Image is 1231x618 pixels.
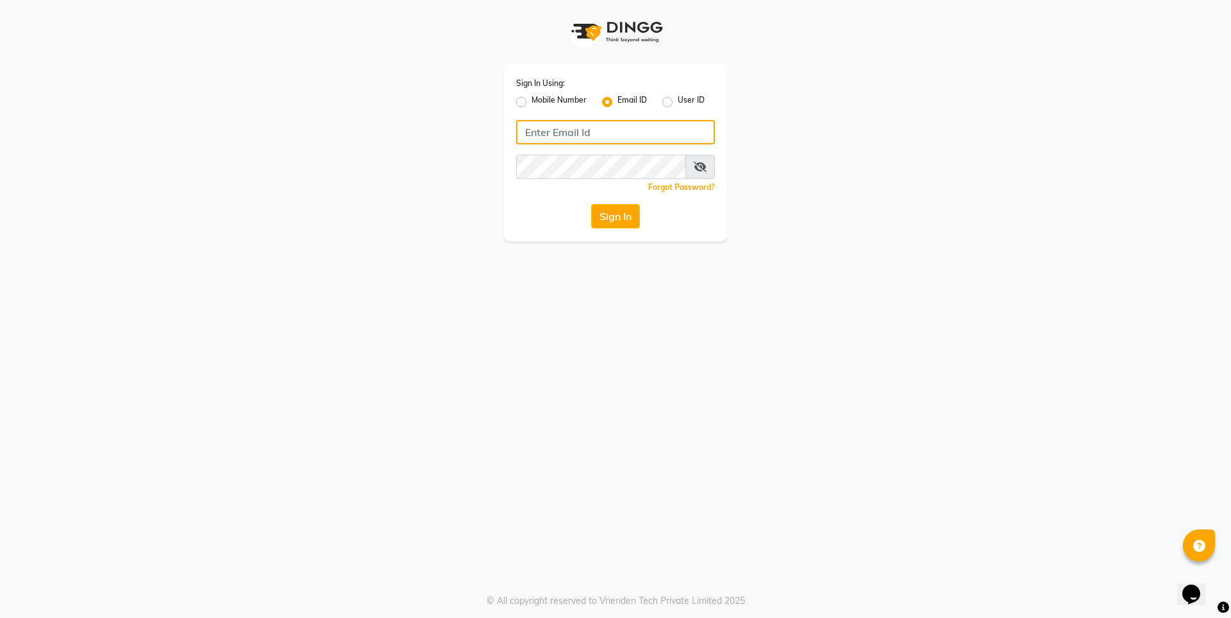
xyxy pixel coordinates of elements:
iframe: chat widget [1177,567,1218,605]
button: Sign In [591,204,640,228]
label: Mobile Number [532,94,587,110]
label: User ID [678,94,705,110]
input: Username [516,120,715,144]
img: logo1.svg [564,13,667,51]
label: Sign In Using: [516,78,565,89]
label: Email ID [617,94,647,110]
input: Username [516,155,686,179]
a: Forgot Password? [648,182,715,192]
